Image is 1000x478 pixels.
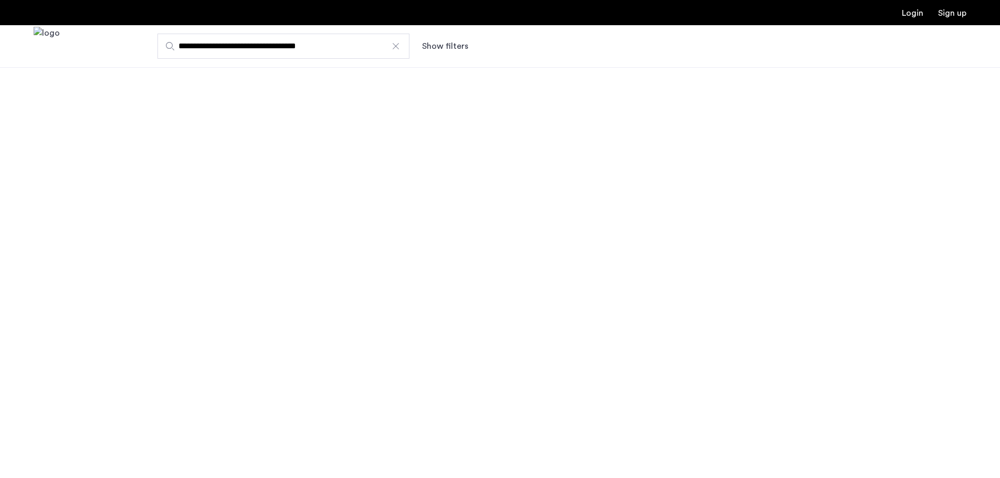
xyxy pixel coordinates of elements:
input: Apartment Search [157,34,409,59]
img: logo [34,27,60,66]
a: Registration [938,9,966,17]
a: Cazamio Logo [34,27,60,66]
button: Show or hide filters [422,40,468,52]
a: Login [902,9,923,17]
